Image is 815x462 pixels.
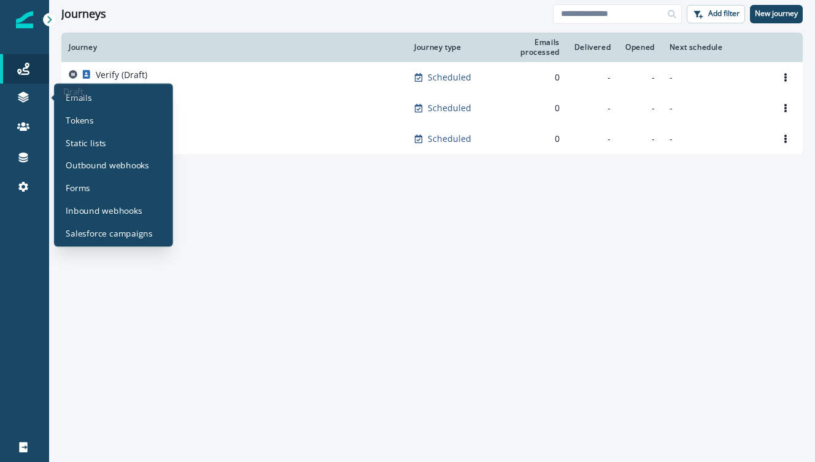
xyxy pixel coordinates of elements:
[625,71,655,84] div: -
[755,9,798,18] p: New journey
[66,114,94,126] p: Tokens
[574,42,611,52] div: Delivered
[66,159,149,171] p: Outbound webhooks
[59,88,168,106] a: Emails
[750,5,803,23] button: New journey
[428,102,471,114] p: Scheduled
[776,99,795,117] button: Options
[670,71,761,84] p: -
[59,133,168,151] a: Static lists
[59,179,168,197] a: Forms
[625,42,655,52] div: Opened
[495,133,559,145] div: 0
[66,91,92,103] p: Emails
[96,69,147,81] p: Verify (Draft)
[776,68,795,87] button: Options
[16,11,33,28] img: Inflection
[61,7,106,21] h1: Journeys
[574,71,611,84] div: -
[574,133,611,145] div: -
[69,42,400,52] div: Journey
[495,37,559,57] div: Emails processed
[428,133,471,145] p: Scheduled
[625,102,655,114] div: -
[66,204,142,216] p: Inbound webhooks
[66,136,106,149] p: Static lists
[59,111,168,129] a: Tokens
[59,202,168,219] a: Inbound webhooks
[66,227,152,239] p: Salesforce campaigns
[495,71,559,84] div: 0
[61,62,803,93] a: Verify (Draft)Scheduled0---Options
[687,5,745,23] button: Add filter
[670,102,761,114] p: -
[61,123,803,154] a: Vic Test 1Scheduled0---Options
[670,133,761,145] p: -
[776,130,795,148] button: Options
[428,71,471,84] p: Scheduled
[61,93,803,123] a: Vic Test 2Scheduled0---Options
[495,102,559,114] div: 0
[574,102,611,114] div: -
[414,42,481,52] div: Journey type
[66,181,90,194] p: Forms
[708,9,740,18] p: Add filter
[59,156,168,174] a: Outbound webhooks
[670,42,761,52] div: Next schedule
[59,224,168,242] a: Salesforce campaigns
[625,133,655,145] div: -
